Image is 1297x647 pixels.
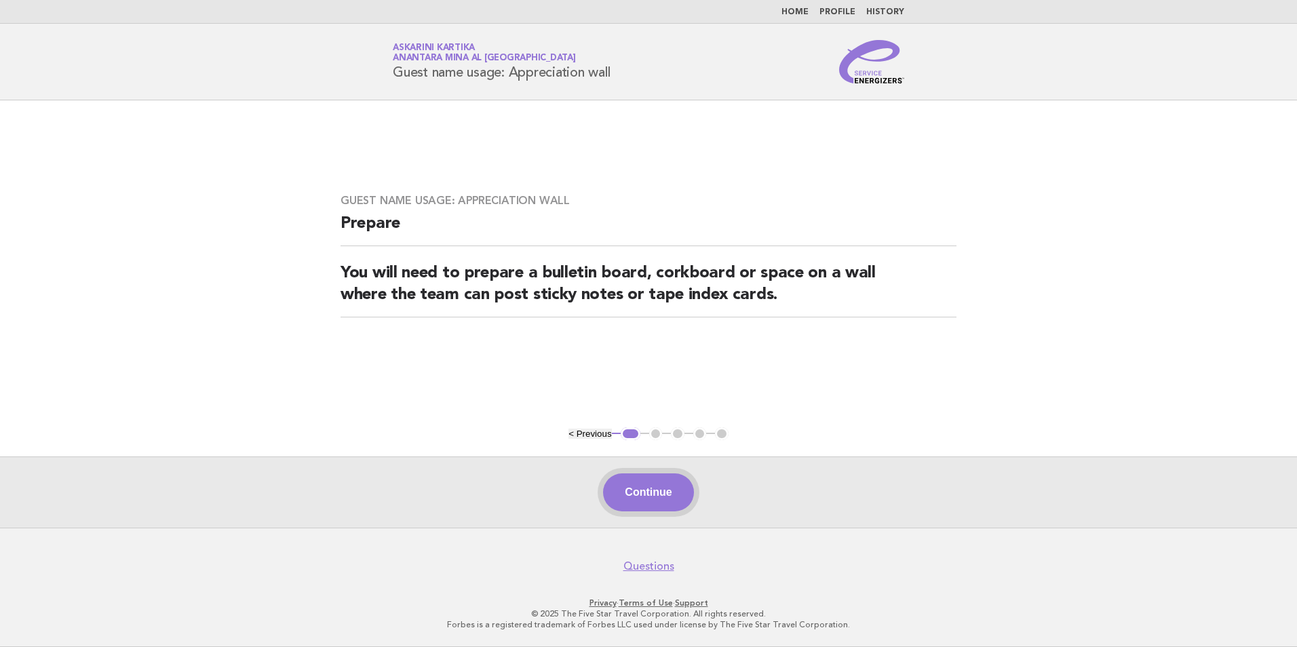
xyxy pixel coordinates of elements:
a: Questions [623,560,674,573]
p: Forbes is a registered trademark of Forbes LLC used under license by The Five Star Travel Corpora... [233,619,1064,630]
a: Home [781,8,809,16]
h2: You will need to prepare a bulletin board, corkboard or space on a wall where the team can post s... [341,262,956,317]
a: Terms of Use [619,598,673,608]
button: < Previous [568,429,611,439]
button: 1 [621,427,640,441]
a: Support [675,598,708,608]
a: Profile [819,8,855,16]
h2: Prepare [341,213,956,246]
span: Anantara Mina al [GEOGRAPHIC_DATA] [393,54,576,63]
a: History [866,8,904,16]
p: · · [233,597,1064,608]
img: Service Energizers [839,40,904,83]
h3: Guest name usage: Appreciation wall [341,194,956,208]
button: Continue [603,473,693,511]
h1: Guest name usage: Appreciation wall [393,44,610,79]
p: © 2025 The Five Star Travel Corporation. All rights reserved. [233,608,1064,619]
a: Privacy [589,598,617,608]
a: Askarini KartikaAnantara Mina al [GEOGRAPHIC_DATA] [393,43,576,62]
